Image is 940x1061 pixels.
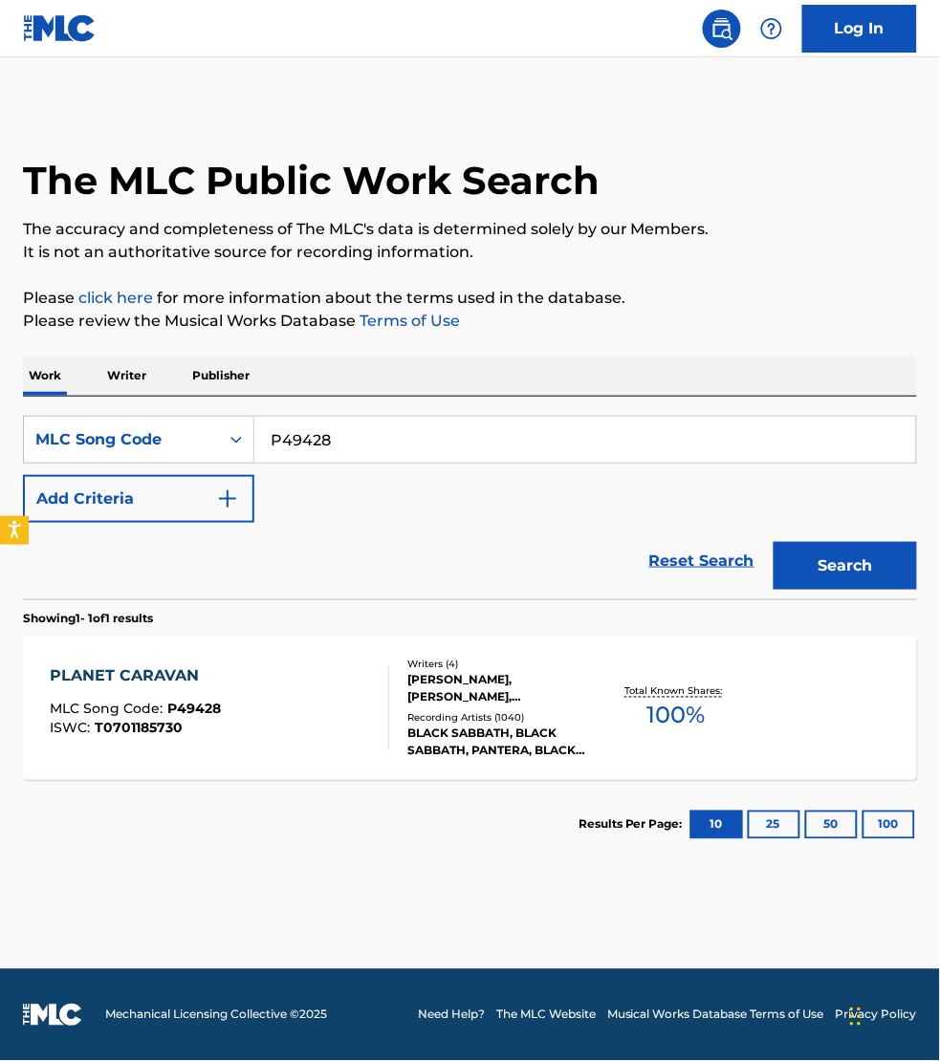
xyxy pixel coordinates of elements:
a: Musical Works Database Terms of Use [607,1007,824,1024]
p: It is not an authoritative source for recording information. [23,241,917,264]
button: 10 [690,811,743,839]
p: Total Known Shares: [625,684,728,699]
span: 100 % [647,699,706,733]
div: Recording Artists ( 1040 ) [407,711,601,725]
button: Search [774,542,917,590]
a: Public Search [703,10,741,48]
button: 50 [805,811,858,839]
a: Terms of Use [356,312,460,330]
img: logo [23,1004,82,1027]
div: PLANET CARAVAN [50,665,221,688]
form: Search Form [23,416,917,599]
a: The MLC Website [496,1007,596,1024]
p: Work [23,356,67,396]
div: [PERSON_NAME], [PERSON_NAME], [PERSON_NAME], [PERSON_NAME] [407,672,601,706]
p: Please for more information about the terms used in the database. [23,287,917,310]
div: Help [753,10,791,48]
p: Results Per Page: [579,816,688,834]
p: Please review the Musical Works Database [23,310,917,333]
button: 25 [748,811,800,839]
span: P49428 [167,701,221,718]
div: Drag [850,988,862,1046]
p: Showing 1 - 1 of 1 results [23,610,153,627]
p: The accuracy and completeness of The MLC's data is determined solely by our Members. [23,218,917,241]
a: Reset Search [640,540,764,582]
button: 100 [863,811,915,839]
a: Need Help? [418,1007,485,1024]
iframe: Chat Widget [844,969,940,1061]
a: Log In [802,5,917,53]
div: BLACK SABBATH, BLACK SABBATH, PANTERA, BLACK SABBATH, BLACK SABBATH [407,725,601,760]
p: Writer [101,356,152,396]
div: MLC Song Code [35,428,208,451]
img: search [710,17,733,40]
p: Publisher [186,356,255,396]
span: MLC Song Code : [50,701,167,718]
a: PLANET CARAVANMLC Song Code:P49428ISWC:T0701185730Writers (4)[PERSON_NAME], [PERSON_NAME], [PERSO... [23,637,917,780]
button: Add Criteria [23,475,254,523]
img: MLC Logo [23,14,97,42]
a: Privacy Policy [836,1007,917,1024]
h1: The MLC Public Work Search [23,157,600,205]
span: ISWC : [50,720,95,737]
div: Writers ( 4 ) [407,658,601,672]
img: help [760,17,783,40]
span: T0701185730 [95,720,183,737]
img: 9d2ae6d4665cec9f34b9.svg [216,487,239,510]
span: Mechanical Licensing Collective © 2025 [105,1007,327,1024]
a: click here [78,289,153,307]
